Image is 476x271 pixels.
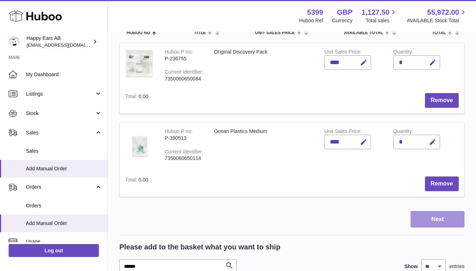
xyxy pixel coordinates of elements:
span: Usage [26,238,102,245]
label: Total [125,93,138,101]
span: Unit Sales Price [255,31,295,35]
span: Huboo no [127,31,150,35]
div: Huboo Ref [299,17,323,24]
img: Original Discovery Pack [125,49,154,78]
span: Sales [26,148,102,155]
label: Quantity [393,49,413,56]
div: Huboo P no [165,49,193,56]
span: Orders [26,202,102,209]
span: 1,127.50 [362,8,390,17]
td: Ocean Plastics Medium [209,123,319,171]
label: Quantity [393,128,413,136]
h2: Please add to the basket what you want to ship [119,242,280,252]
div: Currency [332,17,353,24]
span: Title [194,31,206,35]
span: [EMAIL_ADDRESS][DOMAIN_NAME] [27,42,106,48]
span: entries [449,263,464,270]
span: AVAILABLE Stock Total [407,17,467,24]
strong: 5399 [307,8,323,17]
div: 7350060650114 [165,155,203,162]
strong: GBP [337,8,352,17]
span: Add Manual Order [26,220,102,227]
span: 0.00 [138,93,148,99]
span: Listings [26,91,95,97]
span: Sales [26,129,95,136]
span: Total [432,31,446,35]
label: Total [125,177,138,184]
img: 3pl@happyearsearplugs.com [9,36,19,47]
td: Original Discovery Pack [209,43,319,88]
label: Show [404,263,418,270]
button: Remove [425,176,459,191]
span: 0.00 [138,177,148,183]
button: Remove [425,93,459,108]
div: P-390513 [165,135,203,142]
div: Huboo P no [165,128,193,136]
div: 7350060650084 [165,75,203,82]
a: Log out [9,244,99,257]
div: Happy Ears AB [27,35,91,49]
span: Orders [26,184,95,190]
span: 55,972.00 [427,8,459,17]
img: Ocean Plastics Medium [125,128,154,164]
a: 1,127.50 Total sales [362,8,398,24]
div: P-236755 [165,55,203,62]
label: Unit Sales Price [324,49,361,56]
span: Total sales [366,17,398,24]
span: Add Manual Order [26,165,102,172]
div: Current identifier [165,69,203,77]
span: AVAILABLE Total [344,31,383,35]
span: Stock [26,110,95,117]
label: Unit Sales Price [324,128,361,136]
a: 55,972.00 AVAILABLE Stock Total [407,8,467,24]
button: Next [411,211,464,228]
span: My Dashboard [26,71,102,78]
div: Current identifier [165,149,203,156]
